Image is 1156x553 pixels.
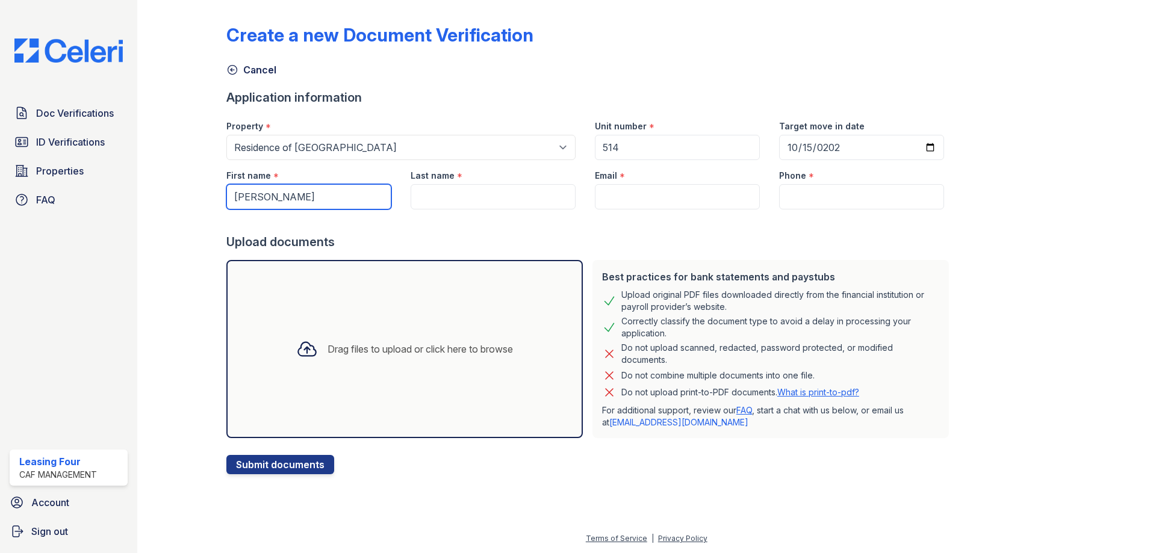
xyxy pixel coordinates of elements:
a: Sign out [5,519,132,543]
a: Terms of Service [586,534,647,543]
label: Target move in date [779,120,865,132]
div: Upload documents [226,233,954,250]
span: Sign out [31,524,68,539]
span: Account [31,495,69,510]
span: ID Verifications [36,135,105,149]
span: Doc Verifications [36,106,114,120]
label: Email [595,170,617,182]
a: What is print-to-pdf? [777,387,859,397]
div: Application information [226,89,954,106]
label: Phone [779,170,806,182]
a: ID Verifications [10,130,128,154]
a: Account [5,490,132,514]
label: Unit number [595,120,647,132]
a: FAQ [736,405,752,415]
div: CAF Management [19,469,97,481]
span: Properties [36,164,84,178]
div: Correctly classify the document type to avoid a delay in processing your application. [621,315,939,339]
div: | [651,534,654,543]
div: Best practices for bank statements and paystubs [602,270,939,284]
p: Do not upload print-to-PDF documents. [621,386,859,398]
div: Upload original PDF files downloaded directly from the financial institution or payroll provider’... [621,289,939,313]
label: Last name [411,170,455,182]
div: Create a new Document Verification [226,24,533,46]
p: For additional support, review our , start a chat with us below, or email us at [602,404,939,428]
label: Property [226,120,263,132]
label: First name [226,170,271,182]
span: FAQ [36,193,55,207]
div: Do not upload scanned, redacted, password protected, or modified documents. [621,342,939,366]
button: Submit documents [226,455,334,474]
img: CE_Logo_Blue-a8612792a0a2168367f1c8372b55b34899dd931a85d93a1a3d3e32e68fde9ad4.png [5,39,132,63]
div: Do not combine multiple documents into one file. [621,368,815,383]
a: Privacy Policy [658,534,707,543]
a: Properties [10,159,128,183]
a: Doc Verifications [10,101,128,125]
a: Cancel [226,63,276,77]
div: Drag files to upload or click here to browse [328,342,513,356]
a: FAQ [10,188,128,212]
a: [EMAIL_ADDRESS][DOMAIN_NAME] [609,417,748,427]
div: Leasing Four [19,454,97,469]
